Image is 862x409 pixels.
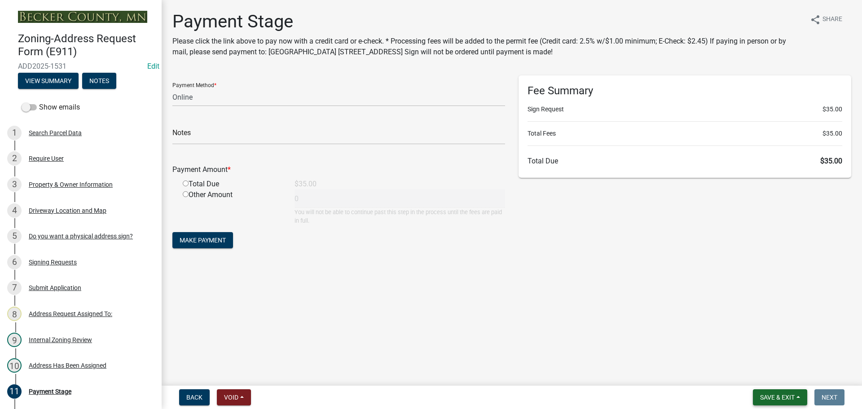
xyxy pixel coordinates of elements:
div: 10 [7,358,22,373]
span: $35.00 [822,105,842,114]
button: Make Payment [172,232,233,248]
button: Back [179,389,210,405]
span: Make Payment [180,237,226,244]
p: Please click the link above to pay now with a credit card or e-check. * Processing fees will be a... [172,36,803,57]
button: Notes [82,73,116,89]
div: Driveway Location and Map [29,207,106,214]
div: Other Amount [176,189,288,225]
a: Edit [147,62,159,70]
div: 11 [7,384,22,399]
span: $35.00 [820,157,842,165]
span: Next [822,394,837,401]
img: Becker County, Minnesota [18,11,147,23]
div: 2 [7,151,22,166]
button: Void [217,389,251,405]
div: Search Parcel Data [29,130,82,136]
span: Back [186,394,202,401]
div: 1 [7,126,22,140]
wm-modal-confirm: Edit Application Number [147,62,159,70]
span: ADD2025-1531 [18,62,144,70]
button: View Summary [18,73,79,89]
div: Payment Stage [29,388,71,395]
div: Internal Zoning Review [29,337,92,343]
div: Address Request Assigned To: [29,311,112,317]
div: Address Has Been Assigned [29,362,106,369]
div: Require User [29,155,64,162]
div: Payment Amount [166,164,512,175]
button: Save & Exit [753,389,807,405]
h6: Total Due [528,157,842,165]
div: Property & Owner Information [29,181,113,188]
span: Void [224,394,238,401]
h4: Zoning-Address Request Form (E911) [18,32,154,58]
div: Signing Requests [29,259,77,265]
li: Sign Request [528,105,842,114]
label: Show emails [22,102,80,113]
div: Do you want a physical address sign? [29,233,133,239]
span: $35.00 [822,129,842,138]
button: Next [814,389,844,405]
div: 4 [7,203,22,218]
div: Total Due [176,179,288,189]
div: 3 [7,177,22,192]
div: 6 [7,255,22,269]
i: share [810,14,821,25]
wm-modal-confirm: Notes [82,78,116,85]
span: Save & Exit [760,394,795,401]
div: 5 [7,229,22,243]
span: Share [822,14,842,25]
div: 8 [7,307,22,321]
div: 7 [7,281,22,295]
h1: Payment Stage [172,11,803,32]
wm-modal-confirm: Summary [18,78,79,85]
div: Submit Application [29,285,81,291]
h6: Fee Summary [528,84,842,97]
button: shareShare [803,11,849,28]
div: 9 [7,333,22,347]
li: Total Fees [528,129,842,138]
